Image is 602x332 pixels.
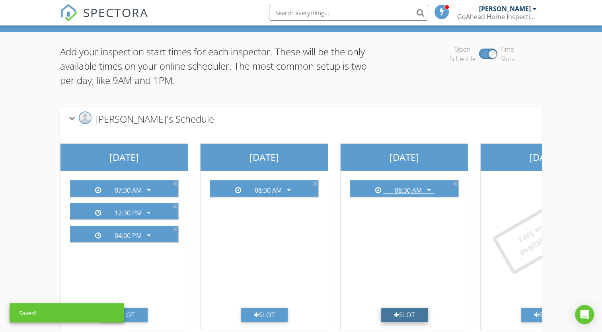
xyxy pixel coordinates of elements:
div: 07:30 AM [115,187,142,194]
span: SPECTORA [83,4,148,21]
div: Saved! [10,303,124,322]
i: arrow_drop_down [424,185,434,195]
i: arrow_drop_down [144,185,154,195]
div: 12:30 PM [115,209,142,217]
div: [DATE] [201,144,328,171]
div: [PERSON_NAME] [479,5,531,13]
a: SPECTORA [60,11,148,27]
div: Slot [381,308,428,322]
div: [DATE] [341,144,468,171]
div: Open Schedule [449,45,476,64]
i: arrow_drop_down [284,185,294,195]
div: 08:30 AM [255,187,282,194]
img: default-user-f0147aede5fd5fa78ca7ade42f37bd4542148d508eef1c3d3ea960f66861d68b.jpg [79,111,92,124]
div: Slot [101,308,148,322]
div: [DATE] [60,144,188,171]
div: Slot [521,308,568,322]
i: arrow_drop_down [144,208,154,217]
div: Open Intercom Messenger [575,305,594,324]
div: Time Slots [500,45,514,64]
p: Add your inspection start times for each inspector. These will be the only available times on you... [60,45,381,88]
div: 04:00 PM [115,232,142,239]
input: Search everything... [269,5,428,21]
i: arrow_drop_down [144,230,154,240]
span: [PERSON_NAME]'s Schedule [95,112,214,125]
div: 08:30 AM [395,187,422,194]
div: GoAhead Home Inspection LLC [457,13,537,21]
div: Slot [241,308,288,322]
img: The Best Home Inspection Software - Spectora [60,4,78,21]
